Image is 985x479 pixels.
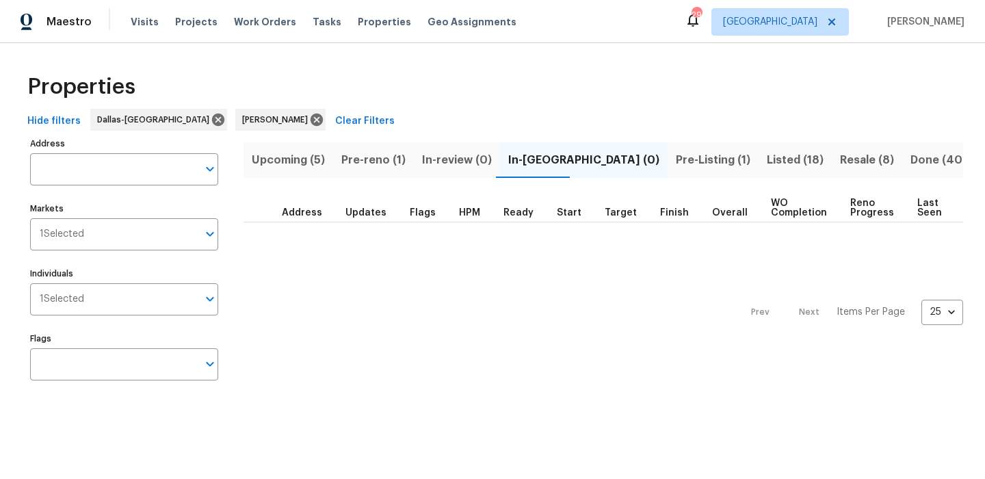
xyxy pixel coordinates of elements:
span: Dallas-[GEOGRAPHIC_DATA] [97,113,215,127]
button: Clear Filters [330,109,400,134]
span: Last Seen [917,198,942,218]
span: Updates [345,208,386,218]
span: [PERSON_NAME] [882,15,964,29]
span: In-[GEOGRAPHIC_DATA] (0) [508,151,659,170]
span: Visits [131,15,159,29]
span: 1 Selected [40,294,84,305]
div: [PERSON_NAME] [235,109,326,131]
span: Target [605,208,637,218]
label: Address [30,140,218,148]
label: Individuals [30,270,218,278]
div: 25 [921,294,963,330]
span: Flags [410,208,436,218]
div: Projected renovation finish date [660,208,701,218]
span: In-review (0) [422,151,492,170]
div: 29 [692,8,701,22]
div: Target renovation project end date [605,208,649,218]
label: Flags [30,335,218,343]
button: Open [200,289,220,309]
div: Dallas-[GEOGRAPHIC_DATA] [90,109,227,131]
button: Hide filters [22,109,86,134]
span: Maestro [47,15,92,29]
label: Markets [30,205,218,213]
span: Address [282,208,322,218]
span: Pre-Listing (1) [676,151,750,170]
div: Actual renovation start date [557,208,594,218]
span: Projects [175,15,218,29]
span: 1 Selected [40,229,84,240]
span: HPM [459,208,480,218]
span: Clear Filters [335,113,395,130]
span: [GEOGRAPHIC_DATA] [723,15,817,29]
span: Properties [27,80,135,94]
span: Overall [712,208,748,218]
span: Ready [503,208,534,218]
span: Tasks [313,17,341,27]
button: Open [200,159,220,179]
span: Done (400) [910,151,975,170]
span: Finish [660,208,689,218]
span: Work Orders [234,15,296,29]
div: Earliest renovation start date (first business day after COE or Checkout) [503,208,546,218]
span: Pre-reno (1) [341,151,406,170]
span: Geo Assignments [428,15,516,29]
button: Open [200,224,220,244]
span: [PERSON_NAME] [242,113,313,127]
span: Start [557,208,581,218]
p: Items Per Page [837,305,905,319]
button: Open [200,354,220,374]
span: Hide filters [27,113,81,130]
div: Days past target finish date [712,208,760,218]
span: Resale (8) [840,151,894,170]
span: WO Completion [771,198,827,218]
nav: Pagination Navigation [738,231,963,394]
span: Listed (18) [767,151,824,170]
span: Reno Progress [850,198,894,218]
span: Upcoming (5) [252,151,325,170]
span: Properties [358,15,411,29]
